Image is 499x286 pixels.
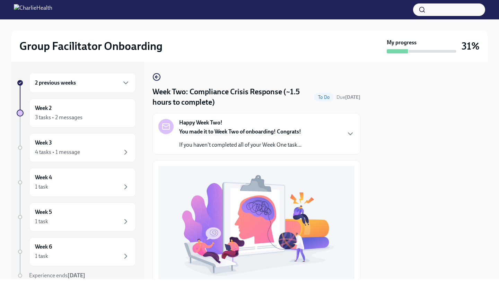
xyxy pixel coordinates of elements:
h4: Week Two: Compliance Crisis Response (~1.5 hours to complete) [152,87,311,107]
h6: 2 previous weeks [35,79,76,87]
strong: You made it to Week Two of onboarding! Congrats! [179,128,301,135]
span: Experience ends [29,272,85,279]
span: To Do [314,95,334,100]
div: 1 task [35,218,48,225]
h2: Group Facilitator Onboarding [19,39,163,53]
strong: Happy Week Two! [179,119,222,127]
div: 2 previous weeks [29,73,136,93]
span: September 8th, 2025 09:00 [336,94,360,101]
a: Week 61 task [17,237,136,266]
img: CharlieHealth [14,4,52,15]
h6: Week 4 [35,174,52,181]
div: 4 tasks • 1 message [35,148,80,156]
h3: 31% [462,40,480,52]
div: 3 tasks • 2 messages [35,114,82,121]
span: Due [336,94,360,100]
h6: Week 2 [35,104,52,112]
a: Week 41 task [17,168,136,197]
div: 1 task [35,252,48,260]
a: Week 23 tasks • 2 messages [17,98,136,128]
h6: Week 3 [35,139,52,147]
div: 1 task [35,183,48,191]
h6: Week 6 [35,243,52,251]
p: If you haven't completed all of your Week One task... [179,141,301,149]
button: Zoom image [158,166,354,284]
strong: [DATE] [68,272,85,279]
a: Week 34 tasks • 1 message [17,133,136,162]
strong: [DATE] [345,94,360,100]
a: Week 51 task [17,202,136,232]
strong: My progress [387,39,417,46]
h6: Week 5 [35,208,52,216]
